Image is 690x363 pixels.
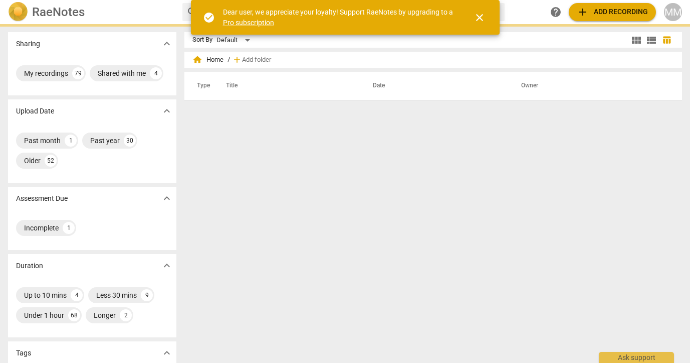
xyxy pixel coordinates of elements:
button: List view [644,33,659,48]
span: / [227,56,230,64]
div: Incomplete [24,223,59,233]
span: close [474,12,486,24]
span: expand_more [161,38,173,50]
button: MM [664,3,682,21]
div: Up to 10 mins [24,290,67,300]
th: Date [361,72,509,100]
div: Longer [94,310,116,320]
div: My recordings [24,68,68,78]
button: Show more [159,36,174,51]
p: Sharing [16,39,40,49]
span: view_module [630,34,642,46]
button: Upload [569,3,656,21]
div: Less 30 mins [96,290,137,300]
th: Type [189,72,214,100]
a: LogoRaeNotes [8,2,174,22]
button: Close [468,6,492,30]
div: Ask support [599,352,674,363]
div: 9 [141,289,153,301]
div: Past year [90,136,120,146]
div: 2 [120,309,132,321]
div: 79 [72,67,84,79]
p: Assessment Due [16,193,68,204]
div: 30 [124,135,136,147]
span: Home [192,55,223,65]
span: expand_more [161,105,173,117]
div: 52 [45,155,57,167]
div: Past month [24,136,61,146]
p: Tags [16,348,31,358]
span: home [192,55,202,65]
button: Show more [159,103,174,118]
div: 68 [68,309,80,321]
div: 4 [71,289,83,301]
span: expand_more [161,192,173,204]
span: Add folder [242,56,271,64]
div: 4 [150,67,162,79]
a: Help [547,3,565,21]
span: add [232,55,242,65]
div: 1 [65,135,77,147]
span: help [550,6,562,18]
span: check_circle [203,12,215,24]
span: expand_more [161,347,173,359]
div: Shared with me [98,68,146,78]
div: Under 1 hour [24,310,64,320]
div: Sort By [192,36,212,44]
h2: RaeNotes [32,5,85,19]
img: Logo [8,2,28,22]
div: 1 [63,222,75,234]
button: Tile view [629,33,644,48]
a: Pro subscription [223,19,274,27]
span: search [186,6,198,18]
div: Dear user, we appreciate your loyalty! Support RaeNotes by upgrading to a [223,7,455,28]
span: Add recording [577,6,648,18]
p: Upload Date [16,106,54,116]
button: Show more [159,191,174,206]
span: table_chart [662,35,671,45]
button: Show more [159,345,174,360]
p: Duration [16,261,43,271]
th: Title [214,72,361,100]
span: add [577,6,589,18]
button: Table view [659,33,674,48]
span: expand_more [161,260,173,272]
span: view_list [645,34,657,46]
button: Show more [159,258,174,273]
th: Owner [509,72,671,100]
div: Older [24,156,41,166]
div: Default [216,32,254,48]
